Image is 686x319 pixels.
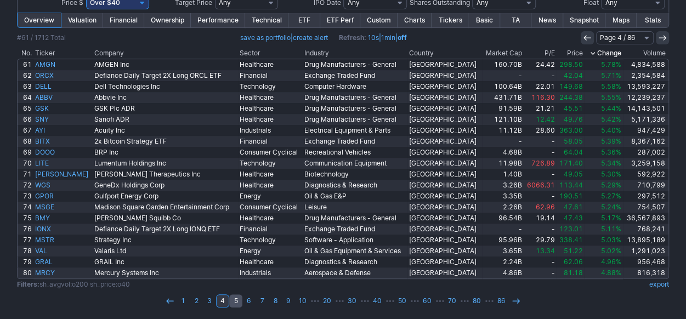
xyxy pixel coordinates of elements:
a: 5 [229,294,242,307]
span: 5.24% [601,203,621,211]
a: [GEOGRAPHIC_DATA] [407,136,482,147]
a: 726.89 [524,158,557,169]
a: 14,143,501 [623,103,668,114]
a: 68 [18,136,33,147]
span: 6066.31 [527,181,555,189]
span: 64.04 [564,148,583,156]
a: 36,567,893 [623,213,668,224]
a: 29.79 [524,235,557,246]
a: - [524,257,557,267]
a: ABBV [33,92,93,103]
a: 19.14 [524,213,557,224]
a: Energy [238,246,303,257]
a: 5.02% [585,246,622,257]
a: 8 [269,294,282,307]
a: 3.35B [482,191,524,202]
a: DOOO [33,147,93,158]
a: 63 [18,81,33,92]
a: 72 [18,180,33,191]
a: Healthcare [238,169,303,180]
span: 45.51 [564,104,583,112]
a: 2,354,584 [623,70,668,81]
a: Performance [191,13,245,27]
a: DELL [33,81,93,92]
span: 5.71% [601,71,621,79]
a: Basic [468,13,500,27]
a: 67 [18,125,33,136]
a: Custom [360,13,398,27]
a: Biotechnology [303,169,407,180]
span: 5.40% [601,126,621,134]
span: 149.68 [559,82,583,90]
a: 5.71% [585,70,622,81]
a: 70 [18,158,33,169]
a: 47.61 [557,202,585,213]
a: 5.39% [585,136,622,147]
a: 13.34 [524,246,557,257]
a: 956,468 [623,257,668,267]
a: Computer Hardware [303,81,407,92]
a: 65 [18,103,33,114]
span: 244.38 [559,93,583,101]
span: 5.58% [601,82,621,90]
a: save as portfolio [240,33,291,42]
a: 190.51 [557,191,585,202]
a: Oil & Gas E&P [303,191,407,202]
span: 5.30% [601,170,621,178]
a: Snapshot [563,13,605,27]
a: [GEOGRAPHIC_DATA] [407,224,482,235]
a: 81.18 [557,267,585,278]
span: | [240,32,328,43]
a: create alert [293,33,328,42]
a: GSK [33,103,93,114]
a: 42.04 [557,70,585,81]
a: 5.40% [585,125,622,136]
a: ORCX [33,70,93,81]
a: Charts [398,13,432,27]
a: Recreational Vehicles [303,147,407,158]
a: 80 [18,267,33,278]
a: Consumer Cyclical [238,147,303,158]
a: Abbvie Inc [93,92,238,103]
span: 298.50 [559,60,583,69]
a: Stats [637,13,668,27]
a: - [524,224,557,235]
a: 49.05 [557,169,585,180]
a: 12,239,237 [623,92,668,103]
span: 363.00 [559,126,583,134]
a: 47.43 [557,213,585,224]
a: AMGN [33,59,93,70]
a: 61 [18,59,33,70]
a: 13,593,227 [623,81,668,92]
a: 6066.31 [524,180,557,191]
a: 5.11% [585,224,622,235]
a: 592,922 [623,169,668,180]
a: [GEOGRAPHIC_DATA] [407,92,482,103]
a: 10s [368,33,379,42]
a: 100.64B [482,81,524,92]
a: AYI [33,125,93,136]
a: 3.65B [482,246,524,257]
a: 4,834,588 [623,59,668,70]
a: Technical [245,13,288,27]
a: 4.86B [482,267,524,278]
a: 5.58% [585,81,622,92]
a: Exchange Traded Fund [303,224,407,235]
a: 754,507 [623,202,668,213]
a: SNY [33,114,93,125]
span: 5.17% [601,214,621,222]
a: BITX [33,136,93,147]
a: 5.42% [585,114,622,125]
a: [GEOGRAPHIC_DATA] [407,246,482,257]
span: 5.42% [601,115,621,123]
a: 96.54B [482,213,524,224]
span: 47.43 [564,214,583,222]
a: Overview [18,13,61,27]
a: [GEOGRAPHIC_DATA] [407,267,482,278]
a: [GEOGRAPHIC_DATA] [407,169,482,180]
a: [GEOGRAPHIC_DATA] [407,70,482,81]
a: GSK Plc ADR [93,103,238,114]
a: 123.01 [557,224,585,235]
span: 190.51 [559,192,583,200]
a: Healthcare [238,114,303,125]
